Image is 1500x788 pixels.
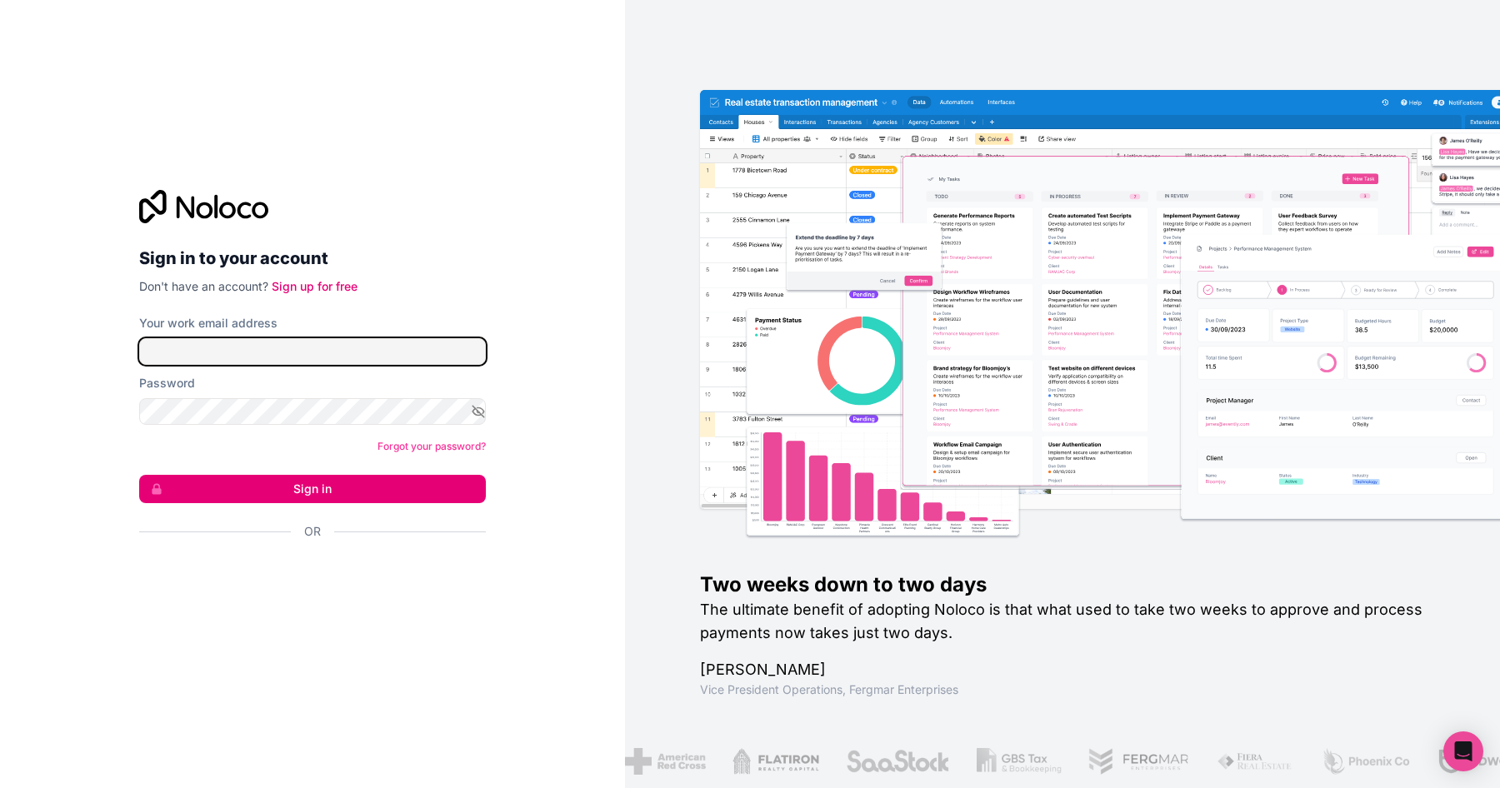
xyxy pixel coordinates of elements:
img: /assets/gbstax-C-GtDUiK.png [957,748,1042,775]
img: /assets/fiera-fwj2N5v4.png [1196,748,1274,775]
img: /assets/american-red-cross-BAupjrZR.png [605,748,686,775]
img: /assets/phoenix-BREaitsQ.png [1301,748,1391,775]
label: Your work email address [139,315,277,332]
input: Email address [139,338,486,365]
input: Password [139,398,486,425]
img: /assets/saastock-C6Zbiodz.png [825,748,930,775]
iframe: Knop Inloggen met Google [131,558,481,595]
button: Sign in [139,475,486,503]
label: Password [139,375,195,392]
h1: [PERSON_NAME] [700,658,1447,681]
img: /assets/fergmar-CudnrXN5.png [1067,748,1169,775]
div: Open Intercom Messenger [1443,731,1483,771]
h2: Sign in to your account [139,243,486,273]
h1: Vice President Operations , Fergmar Enterprises [700,681,1447,698]
a: Sign up for free [272,279,357,293]
h1: Two weeks down to two days [700,571,1447,598]
span: Don't have an account? [139,279,268,293]
a: Forgot your password? [377,440,486,452]
img: /assets/flatiron-C8eUkumj.png [712,748,799,775]
span: Or [304,523,321,540]
h2: The ultimate benefit of adopting Noloco is that what used to take two weeks to approve and proces... [700,598,1447,645]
